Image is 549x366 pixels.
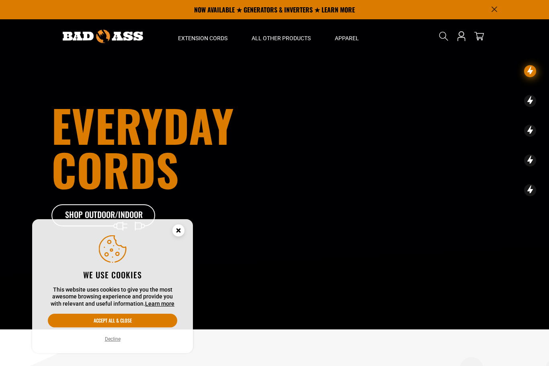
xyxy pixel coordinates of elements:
span: Apparel [335,35,359,42]
span: Extension Cords [178,35,227,42]
summary: Apparel [323,19,371,53]
span: All Other Products [252,35,311,42]
h2: We use cookies [48,269,177,280]
h1: Everyday cords [51,103,319,191]
a: Shop Outdoor/Indoor [51,204,156,227]
aside: Cookie Consent [32,219,193,354]
button: Decline [102,335,123,343]
a: Learn more [145,300,174,307]
summary: All Other Products [240,19,323,53]
summary: Search [437,30,450,43]
button: Accept all & close [48,314,177,327]
img: Bad Ass Extension Cords [63,30,143,43]
summary: Extension Cords [166,19,240,53]
p: This website uses cookies to give you the most awesome browsing experience and provide you with r... [48,286,177,308]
